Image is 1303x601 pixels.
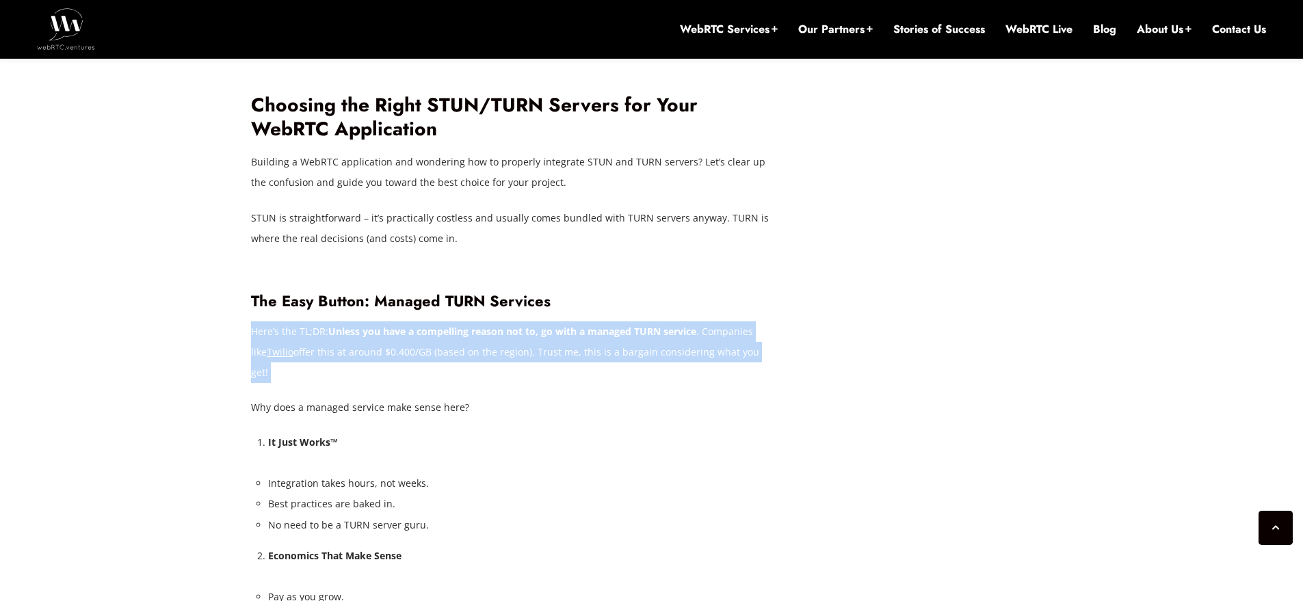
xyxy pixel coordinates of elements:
[1212,22,1266,37] a: Contact Us
[251,321,778,383] p: Here’s the TL;DR: . Companies like offer this at around $0.400/GB (based on the region). Trust me...
[251,152,778,193] p: Building a WebRTC application and wondering how to properly integrate STUN and TURN servers? Let’...
[268,473,778,494] li: Integration takes hours, not weeks.
[680,22,778,37] a: WebRTC Services
[1093,22,1116,37] a: Blog
[268,549,402,562] strong: Economics That Make Sense
[251,292,778,310] h3: The Easy Button: Managed TURN Services
[328,325,696,338] strong: Unless you have a compelling reason not to, go with a managed TURN service
[1137,22,1192,37] a: About Us
[1005,22,1072,37] a: WebRTC Live
[251,397,778,418] p: Why does a managed service make sense here?
[798,22,873,37] a: Our Partners
[268,436,338,449] strong: It Just Works™
[268,515,778,535] li: No need to be a TURN server guru.
[267,345,293,358] a: Twilio
[893,22,985,37] a: Stories of Success
[268,494,778,514] li: Best practices are baked in.
[251,94,778,141] h2: Choosing the Right STUN/TURN Servers for Your WebRTC Application
[251,208,778,249] p: STUN is straightforward – it’s practically costless and usually comes bundled with TURN servers a...
[37,8,95,49] img: WebRTC.ventures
